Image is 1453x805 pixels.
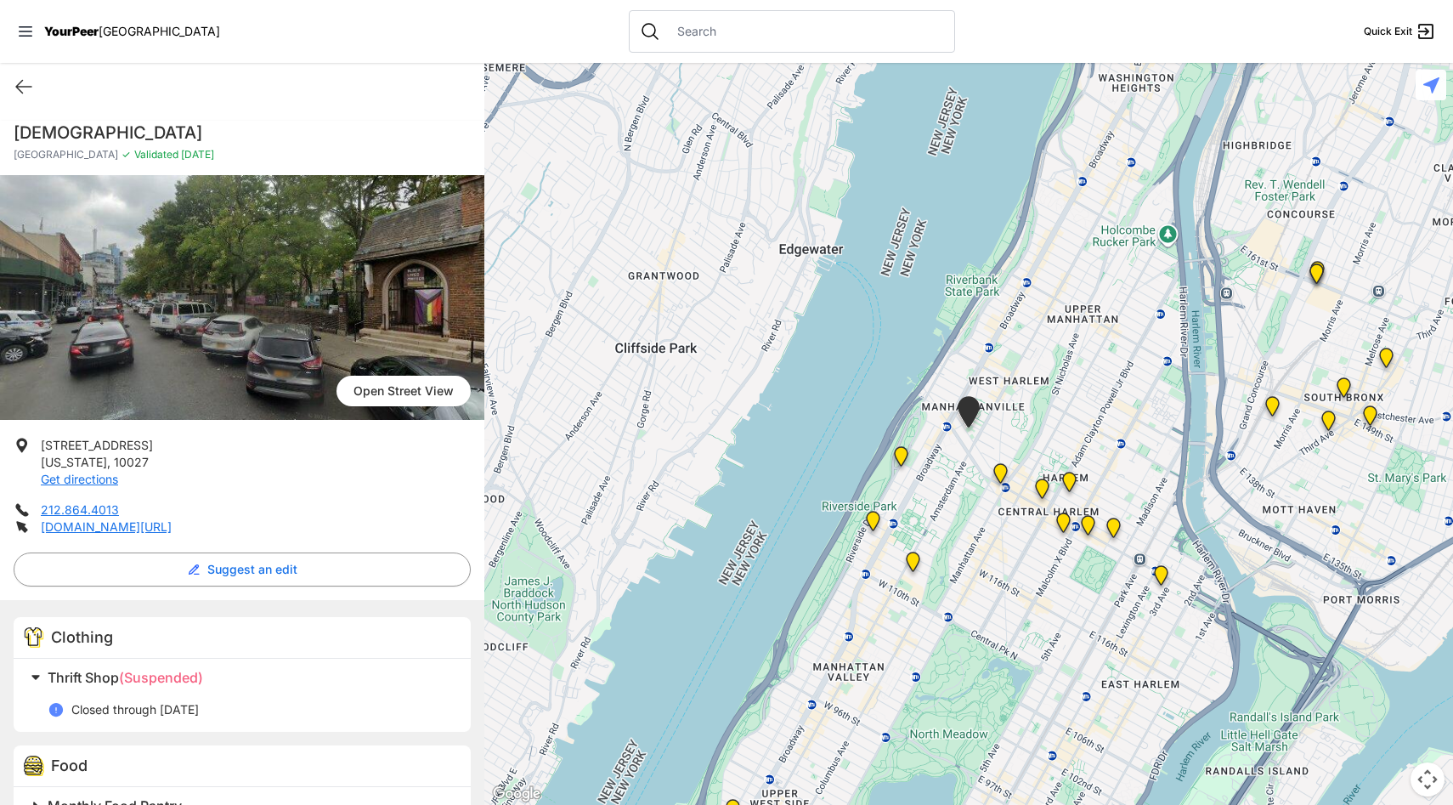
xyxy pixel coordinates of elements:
span: Quick Exit [1364,25,1412,38]
div: Manhattan [1077,515,1099,542]
span: [DATE] [178,148,214,161]
span: Suggest an edit [207,561,297,578]
div: The PILLARS – Holistic Recovery Support [990,463,1011,490]
div: Ford Hall [862,511,884,538]
span: 10027 [114,455,149,469]
a: 212.864.4013 [41,502,119,517]
span: [US_STATE] [41,455,107,469]
a: Open Street View [336,376,471,406]
span: YourPeer [44,24,99,38]
span: , [107,455,110,469]
div: Bronx [1307,261,1328,288]
span: Validated [134,148,178,161]
a: [DOMAIN_NAME][URL] [41,519,172,534]
a: Quick Exit [1364,21,1436,42]
div: Harm Reduction Center [1262,396,1283,423]
div: Manhattan [1059,472,1080,499]
img: Google [489,783,545,805]
button: Suggest an edit [14,553,471,587]
span: Thrift Shop [48,669,119,686]
span: (Suspended) [119,669,203,686]
div: East Harlem [1103,518,1124,545]
div: Manhattan [890,446,912,473]
span: [GEOGRAPHIC_DATA] [14,148,118,162]
span: ✓ [122,148,131,162]
input: Search [667,23,944,40]
h1: [DEMOGRAPHIC_DATA] [14,121,471,145]
div: Bronx Youth Center (BYC) [1376,348,1397,375]
span: [STREET_ADDRESS] [41,438,153,452]
div: The Bronx Pride Center [1360,405,1381,433]
div: Main Location [1151,565,1172,592]
span: Clothing [51,628,113,646]
span: [GEOGRAPHIC_DATA] [99,24,220,38]
div: South Bronx NeON Works [1306,264,1327,291]
a: Open this area in Google Maps (opens a new window) [489,783,545,805]
a: Get directions [41,472,118,486]
button: Map camera controls [1411,762,1445,796]
div: The Bronx [1333,377,1354,405]
div: Uptown/Harlem DYCD Youth Drop-in Center [1032,479,1053,506]
span: Food [51,757,88,774]
div: The Cathedral Church of St. John the Divine [902,552,924,579]
a: YourPeer[GEOGRAPHIC_DATA] [44,26,220,37]
p: Closed through [DATE] [71,701,199,718]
